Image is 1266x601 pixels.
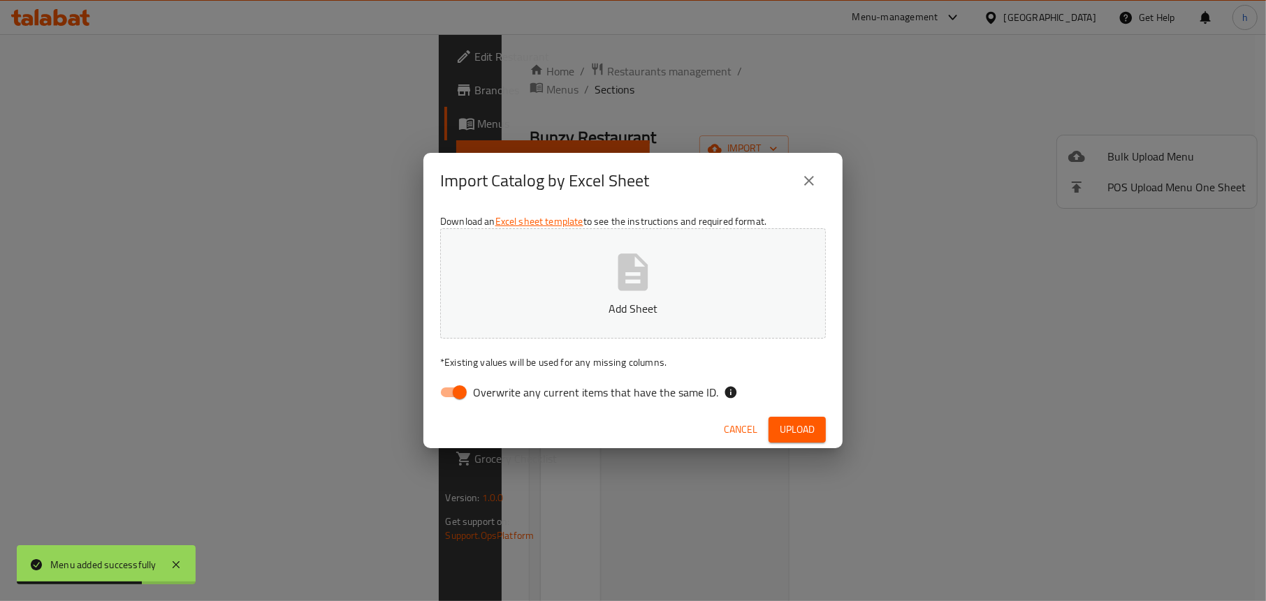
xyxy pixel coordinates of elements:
[724,385,738,399] svg: If the overwrite option isn't selected, then the items that match an existing ID will be ignored ...
[495,212,583,230] a: Excel sheet template
[440,355,826,369] p: Existing values will be used for any missing columns.
[473,384,718,401] span: Overwrite any current items that have the same ID.
[50,557,157,572] div: Menu added successfully
[423,209,843,411] div: Download an to see the instructions and required format.
[440,170,649,192] h2: Import Catalog by Excel Sheet
[440,228,826,339] button: Add Sheet
[780,421,815,438] span: Upload
[462,300,804,317] p: Add Sheet
[792,164,826,198] button: close
[724,421,757,438] span: Cancel
[718,417,763,443] button: Cancel
[769,417,826,443] button: Upload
